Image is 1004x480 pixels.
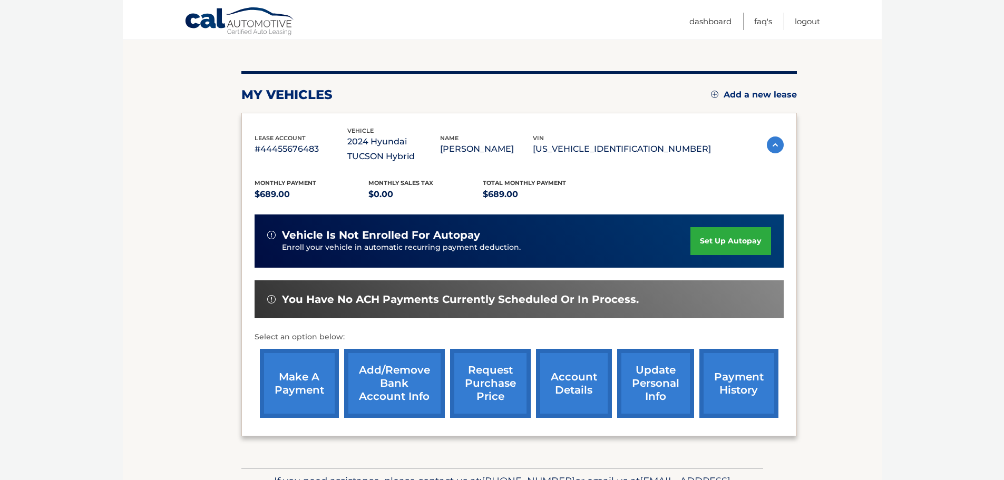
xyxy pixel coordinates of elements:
[255,331,784,344] p: Select an option below:
[344,349,445,418] a: Add/Remove bank account info
[440,142,533,156] p: [PERSON_NAME]
[440,134,459,142] span: name
[699,349,778,418] a: payment history
[368,179,433,187] span: Monthly sales Tax
[282,293,639,306] span: You have no ACH payments currently scheduled or in process.
[184,7,295,37] a: Cal Automotive
[255,134,306,142] span: lease account
[255,187,369,202] p: $689.00
[533,142,711,156] p: [US_VEHICLE_IDENTIFICATION_NUMBER]
[483,187,597,202] p: $689.00
[347,134,440,164] p: 2024 Hyundai TUCSON Hybrid
[533,134,544,142] span: vin
[282,242,691,253] p: Enroll your vehicle in automatic recurring payment deduction.
[241,87,333,103] h2: my vehicles
[536,349,612,418] a: account details
[255,142,347,156] p: #44455676483
[255,179,316,187] span: Monthly Payment
[754,13,772,30] a: FAQ's
[690,227,771,255] a: set up autopay
[711,90,797,100] a: Add a new lease
[689,13,732,30] a: Dashboard
[767,136,784,153] img: accordion-active.svg
[260,349,339,418] a: make a payment
[267,231,276,239] img: alert-white.svg
[368,187,483,202] p: $0.00
[267,295,276,303] img: alert-white.svg
[711,91,718,98] img: add.svg
[483,179,566,187] span: Total Monthly Payment
[282,229,480,242] span: vehicle is not enrolled for autopay
[450,349,531,418] a: request purchase price
[347,127,374,134] span: vehicle
[617,349,694,418] a: update personal info
[795,13,820,30] a: Logout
